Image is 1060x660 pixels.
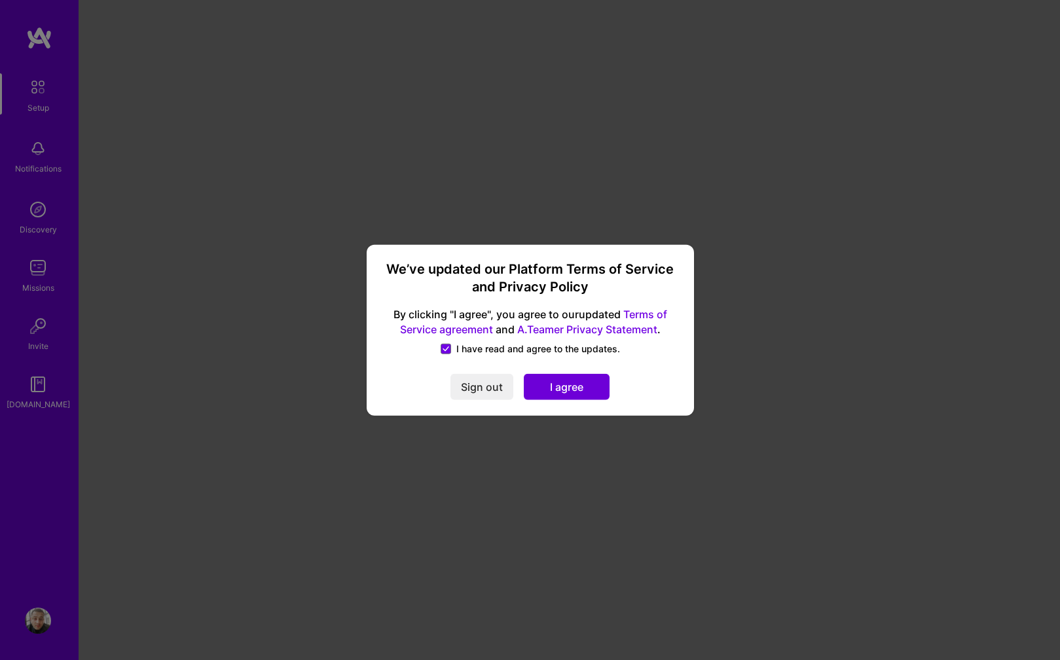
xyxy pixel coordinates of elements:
[382,307,678,337] span: By clicking "I agree", you agree to our updated and .
[517,322,657,335] a: A.Teamer Privacy Statement
[382,261,678,297] h3: We’ve updated our Platform Terms of Service and Privacy Policy
[524,373,610,399] button: I agree
[400,308,667,336] a: Terms of Service agreement
[456,342,620,355] span: I have read and agree to the updates.
[450,373,513,399] button: Sign out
